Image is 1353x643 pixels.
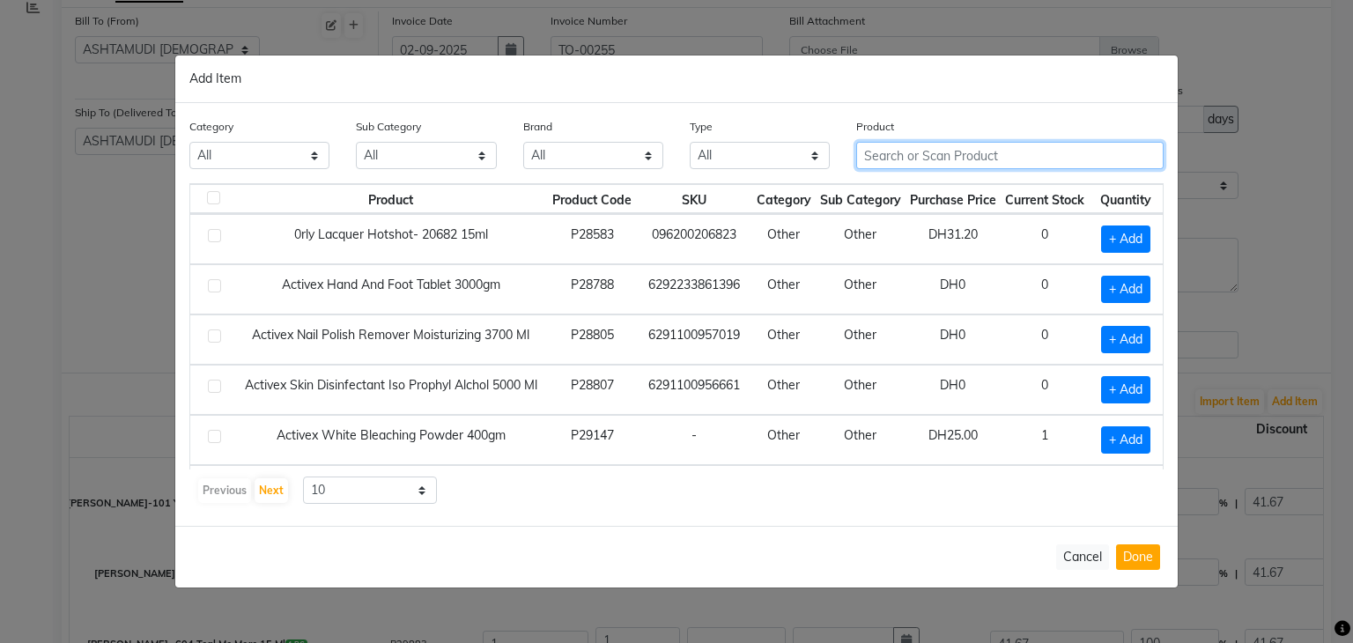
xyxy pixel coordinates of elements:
td: 6291100957019 [636,314,752,365]
td: Other [816,365,906,415]
td: Other [816,264,906,314]
td: Adore Funky Color [234,465,548,515]
td: 6291100956661 [636,365,752,415]
td: 096200206823 [636,214,752,264]
div: Add Item [175,55,1178,103]
td: 0rly Lacquer Hotshot- 20682 15ml [234,214,548,264]
td: - [636,465,752,515]
td: 1 [1001,465,1089,515]
th: Product [234,184,548,214]
span: + Add [1101,376,1150,403]
td: - [636,415,752,465]
button: Done [1116,544,1160,570]
label: Category [189,119,233,135]
td: Other [752,365,816,415]
td: Other [816,415,906,465]
th: Sub Category [816,184,906,214]
span: + Add [1101,426,1150,454]
th: Product Code [548,184,636,214]
td: Other [752,415,816,465]
td: P29378 [548,465,636,515]
td: DH0 [906,365,1001,415]
span: + Add [1101,326,1150,353]
label: Product [856,119,894,135]
td: P29147 [548,415,636,465]
label: Brand [523,119,552,135]
th: SKU [636,184,752,214]
td: 0 [1001,365,1089,415]
td: P28807 [548,365,636,415]
label: Type [690,119,713,135]
td: Activex Hand And Foot Tablet 3000gm [234,264,548,314]
td: P28583 [548,214,636,264]
td: 0 [1001,264,1089,314]
td: P28805 [548,314,636,365]
span: + Add [1101,276,1150,303]
label: Sub Category [356,119,421,135]
td: Activex Nail Polish Remover Moisturizing 3700 Ml [234,314,548,365]
button: Next [255,478,288,503]
td: Other [816,465,906,515]
td: Other [816,314,906,365]
td: DH25.00 [906,415,1001,465]
td: DH0 [906,314,1001,365]
td: DH0 [906,264,1001,314]
th: Quantity [1089,184,1163,214]
td: Other [752,214,816,264]
td: DH0 [906,465,1001,515]
th: Current Stock [1001,184,1089,214]
td: P28788 [548,264,636,314]
td: Other [752,264,816,314]
td: 0 [1001,214,1089,264]
input: Search or Scan Product [856,142,1164,169]
td: 0 [1001,314,1089,365]
td: Other [816,214,906,264]
span: + Add [1101,225,1150,253]
td: 6292233861396 [636,264,752,314]
td: Other [752,314,816,365]
td: DH31.20 [906,214,1001,264]
span: Purchase Price [910,192,996,208]
td: Activex White Bleaching Powder 400gm [234,415,548,465]
button: Cancel [1056,544,1109,570]
td: Activex Skin Disinfectant Iso Prophyl Alchol 5000 Ml [234,365,548,415]
td: Other [752,465,816,515]
td: 1 [1001,415,1089,465]
th: Category [752,184,816,214]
